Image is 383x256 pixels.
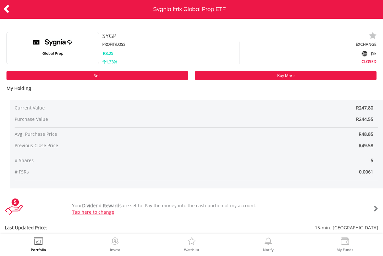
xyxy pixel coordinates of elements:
span: 15-min. [GEOGRAPHIC_DATA] [160,224,378,231]
img: View Notifications [263,237,273,247]
img: watchlist [369,32,377,40]
label: Watchlist [184,248,199,251]
span: Avg. Purchase Price [15,131,196,137]
span: R244.55 [356,116,373,122]
span: # Shares [15,157,196,164]
img: Invest Now [110,237,120,247]
div: EXCHANGE [240,42,377,47]
img: Watchlist [187,237,197,247]
div: SYGP [102,32,308,40]
span: Last Updated Price: [5,224,160,231]
span: 0.0061 [196,169,378,175]
a: Sell [6,71,188,80]
a: Watchlist [184,237,199,251]
b: Dividend Rewards [82,202,122,209]
span: R3.25 [103,50,113,56]
span: # FSRs [15,169,196,175]
label: Portfolio [31,248,46,251]
span: Previous Close Price [15,142,196,149]
img: View Funds [340,237,350,247]
a: Portfolio [31,237,46,251]
div: 1.33% [102,59,240,65]
div: Your are set to: Pay the money into the cash portion of my account. [67,202,347,215]
a: Tap here to change [72,209,114,215]
div: PROFIT/LOSS [102,42,240,47]
img: EQU.ZA.SYGP.png [29,32,77,64]
a: My Funds [337,237,353,251]
span: Purchase Value [15,116,166,122]
img: flag [362,51,367,56]
label: Invest [110,248,120,251]
span: JSE [371,51,377,56]
span: Current Value [15,105,166,111]
span: 5 [196,157,378,164]
a: Invest [110,237,120,251]
span: R48.85 [359,131,373,137]
div: CLOSED [240,58,377,64]
a: Notify [263,237,274,251]
span: R247.80 [356,105,373,111]
label: My Funds [337,248,353,251]
a: Buy More [195,71,377,80]
img: View Portfolio [33,237,43,247]
span: R49.58 [359,142,373,148]
label: Notify [263,248,274,251]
